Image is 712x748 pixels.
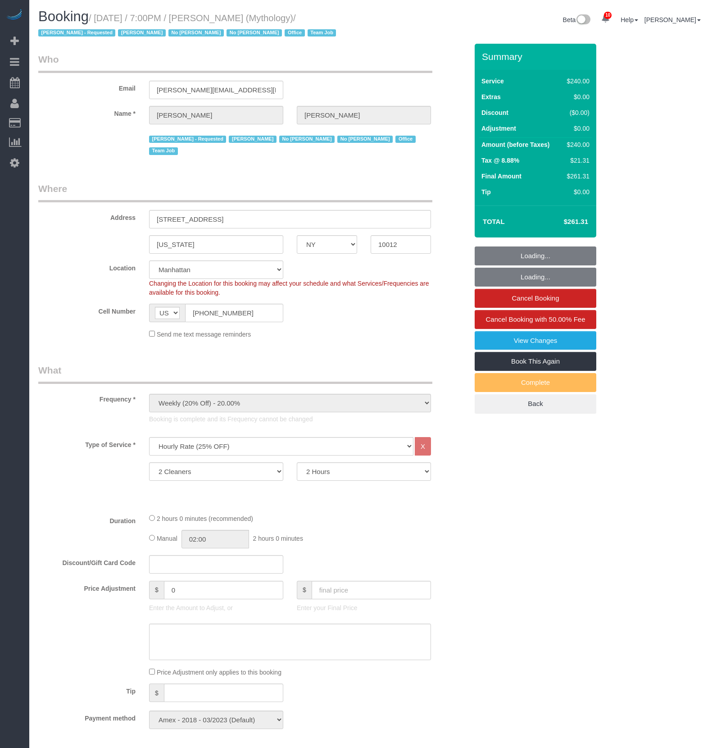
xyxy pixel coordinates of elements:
[149,684,164,702] span: $
[5,9,23,22] img: Automaid Logo
[38,53,432,73] legend: Who
[157,515,253,522] span: 2 hours 0 minutes (recommended)
[297,581,312,599] span: $
[118,29,165,36] span: [PERSON_NAME]
[32,513,142,525] label: Duration
[38,182,432,202] legend: Where
[297,106,431,124] input: Last Name
[253,535,303,542] span: 2 hours 0 minutes
[185,304,283,322] input: Cell Number
[38,13,339,38] small: / [DATE] / 7:00PM / [PERSON_NAME] (Mythology)
[149,280,429,296] span: Changing the Location for this booking may affect your schedule and what Services/Frequencies are...
[563,108,590,117] div: ($0.00)
[486,315,585,323] span: Cancel Booking with 50.00% Fee
[285,29,304,36] span: Office
[149,581,164,599] span: $
[32,106,142,118] label: Name *
[32,437,142,449] label: Type of Service *
[38,29,115,36] span: [PERSON_NAME] - Requested
[229,136,276,143] span: [PERSON_NAME]
[297,603,431,612] p: Enter your Final Price
[227,29,282,36] span: No [PERSON_NAME]
[481,124,516,133] label: Adjustment
[395,136,415,143] span: Office
[279,136,335,143] span: No [PERSON_NAME]
[32,260,142,273] label: Location
[481,156,519,165] label: Tax @ 8.88%
[563,172,590,181] div: $261.31
[32,581,142,593] label: Price Adjustment
[32,711,142,723] label: Payment method
[563,140,590,149] div: $240.00
[563,187,590,196] div: $0.00
[157,669,281,676] span: Price Adjustment only applies to this booking
[32,304,142,316] label: Cell Number
[482,51,592,62] h3: Summary
[149,415,431,424] p: Booking is complete and its Frequency cannot be changed
[149,136,226,143] span: [PERSON_NAME] - Requested
[563,92,590,101] div: $0.00
[481,92,501,101] label: Extras
[32,81,142,93] label: Email
[475,331,596,350] a: View Changes
[38,364,432,384] legend: What
[38,9,89,24] span: Booking
[483,218,505,225] strong: Total
[157,535,177,542] span: Manual
[308,29,336,36] span: Team Job
[481,77,504,86] label: Service
[168,29,224,36] span: No [PERSON_NAME]
[475,289,596,308] a: Cancel Booking
[337,136,393,143] span: No [PERSON_NAME]
[149,235,283,254] input: City
[604,12,612,19] span: 10
[563,124,590,133] div: $0.00
[312,581,431,599] input: final price
[563,77,590,86] div: $240.00
[481,140,549,149] label: Amount (before Taxes)
[32,392,142,404] label: Frequency *
[621,16,638,23] a: Help
[371,235,431,254] input: Zip Code
[481,172,522,181] label: Final Amount
[32,210,142,222] label: Address
[481,108,508,117] label: Discount
[149,106,283,124] input: First Name
[481,187,491,196] label: Tip
[32,555,142,567] label: Discount/Gift Card Code
[149,147,178,155] span: Team Job
[149,81,283,99] input: Email
[563,16,591,23] a: Beta
[32,684,142,696] label: Tip
[597,9,614,29] a: 10
[576,14,590,26] img: New interface
[563,156,590,165] div: $21.31
[157,331,251,338] span: Send me text message reminders
[475,310,596,329] a: Cancel Booking with 50.00% Fee
[644,16,701,23] a: [PERSON_NAME]
[475,394,596,413] a: Back
[149,603,283,612] p: Enter the Amount to Adjust, or
[537,218,588,226] h4: $261.31
[475,352,596,371] a: Book This Again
